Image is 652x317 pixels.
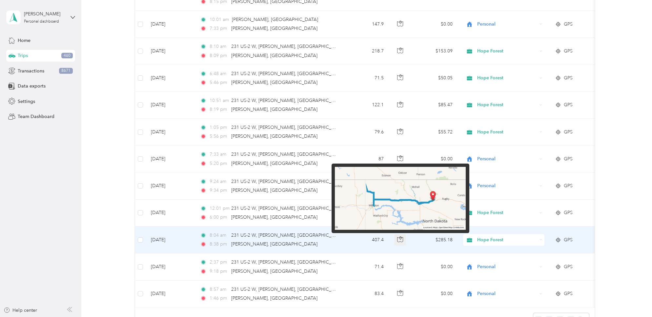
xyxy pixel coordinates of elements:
span: 8:57 am [210,286,228,293]
td: 71.5 [346,65,389,92]
span: Trips [18,52,28,59]
span: Personal [477,155,537,163]
span: 1:46 pm [210,295,228,302]
span: Settings [18,98,35,105]
span: Hope Forest [477,48,537,55]
span: GPS [564,74,573,82]
span: GPS [564,290,573,297]
span: GPS [564,101,573,109]
td: 71.4 [346,253,389,280]
td: 83.4 [346,281,389,307]
span: Team Dashboard [18,113,54,120]
td: [DATE] [146,92,195,119]
span: 231 US-2 W, [PERSON_NAME], [GEOGRAPHIC_DATA] [231,125,345,130]
span: 8671 [59,68,73,74]
span: 231 US-2 W, [PERSON_NAME], [GEOGRAPHIC_DATA] [231,287,345,292]
span: 231 US-2 W, [PERSON_NAME], [GEOGRAPHIC_DATA] [231,151,345,157]
span: GPS [564,236,573,244]
span: 8:09 pm [210,52,228,59]
td: 218.7 [346,38,389,65]
span: GPS [564,182,573,189]
td: [DATE] [146,38,195,65]
td: [DATE] [146,119,195,146]
span: Transactions [18,68,44,74]
span: [PERSON_NAME], [GEOGRAPHIC_DATA] [231,161,317,166]
td: [DATE] [146,146,195,172]
button: Help center [4,307,37,314]
iframe: Everlance-gr Chat Button Frame [615,280,652,317]
span: 8:10 am [210,43,228,50]
span: Hope Forest [477,101,537,109]
span: Personal [477,182,537,189]
span: 8:38 pm [210,241,228,248]
span: [PERSON_NAME], [GEOGRAPHIC_DATA] [231,53,317,58]
span: 231 US-2 W, [PERSON_NAME], [GEOGRAPHIC_DATA] [231,44,345,49]
span: 231 US-2 W, [PERSON_NAME], [GEOGRAPHIC_DATA] [231,206,345,211]
span: 6:48 am [210,70,228,77]
td: 79.6 [346,119,389,146]
span: GPS [564,21,573,28]
span: Personal [477,263,537,270]
td: $153.09 [412,38,458,65]
span: 8:04 am [210,232,228,239]
td: $55.72 [412,119,458,146]
span: 10:01 am [210,16,229,23]
span: 5:56 pm [210,133,228,140]
td: [DATE] [146,227,195,253]
span: GPS [564,209,573,216]
img: minimap [335,167,466,230]
td: [DATE] [146,173,195,200]
td: [DATE] [146,281,195,307]
span: [PERSON_NAME], [GEOGRAPHIC_DATA] [231,80,317,85]
span: [PERSON_NAME], [GEOGRAPHIC_DATA] [231,214,317,220]
span: [PERSON_NAME], [GEOGRAPHIC_DATA] [231,188,317,193]
span: [PERSON_NAME], [GEOGRAPHIC_DATA] [231,295,317,301]
td: 122.1 [346,92,389,119]
td: 87 [346,146,389,172]
td: [DATE] [146,253,195,280]
span: 7:33 am [210,151,228,158]
span: 10:51 am [210,97,228,104]
span: 5:46 pm [210,79,228,86]
span: Data exports [18,83,46,89]
span: [PERSON_NAME], [GEOGRAPHIC_DATA] [231,133,317,139]
span: 12:01 pm [210,205,228,212]
span: 9:18 pm [210,268,228,275]
span: 6:00 pm [210,214,228,221]
span: 9:24 am [210,178,228,185]
div: [PERSON_NAME] [24,10,65,17]
span: 460 [61,53,73,59]
span: 231 US-2 W, [PERSON_NAME], [GEOGRAPHIC_DATA] [231,71,345,76]
span: GPS [564,48,573,55]
span: 7:33 pm [210,25,228,32]
td: [DATE] [146,65,195,92]
span: 2:37 pm [210,259,228,266]
span: 231 US-2 W, [PERSON_NAME], [GEOGRAPHIC_DATA] [231,179,345,184]
td: $0.00 [412,281,458,307]
span: Hope Forest [477,74,537,82]
td: $85.47 [412,92,458,119]
span: 8:19 pm [210,106,228,113]
td: $0.00 [412,146,458,172]
span: Hope Forest [477,129,537,136]
span: 9:34 pm [210,187,228,194]
span: Personal [477,290,537,297]
span: Hope Forest [477,236,537,244]
span: Home [18,37,31,44]
span: 231 US-2 W, [PERSON_NAME], [GEOGRAPHIC_DATA] [231,259,345,265]
span: [PERSON_NAME], [GEOGRAPHIC_DATA] [232,17,318,22]
span: 5:20 pm [210,160,228,167]
span: [PERSON_NAME], [GEOGRAPHIC_DATA] [231,26,317,31]
span: Hope Forest [477,209,537,216]
span: GPS [564,155,573,163]
span: 231 US-2 W, [PERSON_NAME], [GEOGRAPHIC_DATA] [231,98,345,103]
td: [DATE] [146,11,195,38]
span: 231 US-2 W, [PERSON_NAME], [GEOGRAPHIC_DATA] [231,232,345,238]
td: $285.18 [412,227,458,253]
td: 407.4 [346,227,389,253]
span: GPS [564,129,573,136]
span: [PERSON_NAME], [GEOGRAPHIC_DATA] [231,241,317,247]
td: [DATE] [146,200,195,227]
span: GPS [564,263,573,270]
